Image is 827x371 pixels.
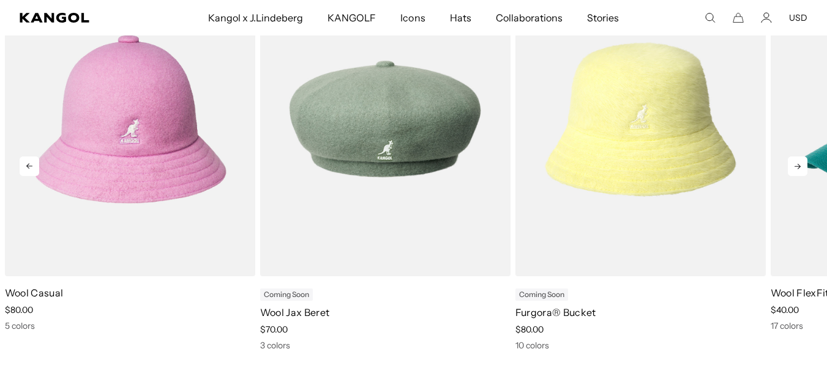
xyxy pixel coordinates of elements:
span: $70.00 [260,324,288,335]
div: 10 colors [515,340,766,351]
span: $80.00 [515,324,544,335]
p: Furgora® Bucket [515,306,766,319]
div: Coming Soon [515,288,568,301]
summary: Search here [705,12,716,23]
a: Account [761,12,772,23]
div: 5 colors [5,320,255,331]
button: USD [789,12,807,23]
a: Kangol [20,13,137,23]
p: Wool Jax Beret [260,306,511,319]
button: Cart [733,12,744,23]
div: Coming Soon [260,288,313,301]
p: Wool Casual [5,286,255,299]
span: $80.00 [5,304,33,315]
span: $40.00 [771,304,799,315]
div: 3 colors [260,340,511,351]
